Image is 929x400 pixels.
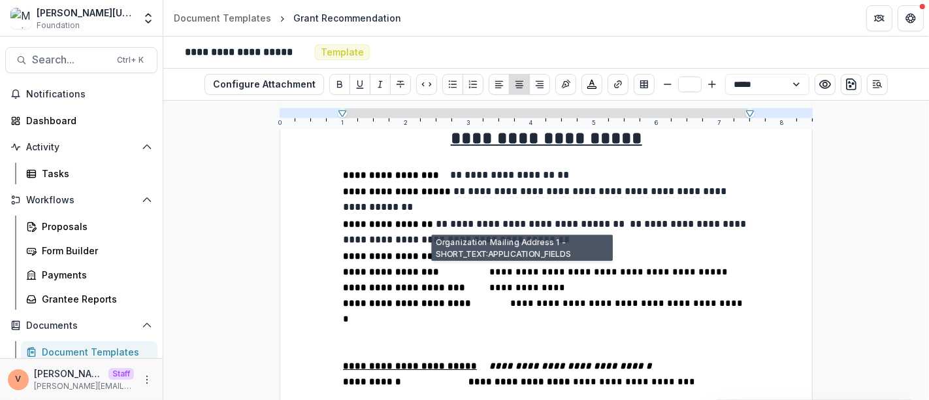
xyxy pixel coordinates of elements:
[489,74,510,95] button: Align Left
[509,74,530,95] button: Align Center
[293,11,401,25] div: Grant Recommendation
[21,163,157,184] a: Tasks
[139,5,157,31] button: Open entity switcher
[21,341,157,363] a: Document Templates
[841,74,862,95] button: download-word
[329,74,350,95] button: Bold
[169,8,406,27] nav: breadcrumb
[10,8,31,29] img: Mimi Washington Starrett Workflow Sandbox
[204,74,324,95] button: Configure Attachment
[866,5,892,31] button: Partners
[42,220,147,233] div: Proposals
[108,368,134,380] p: Staff
[5,110,157,131] a: Dashboard
[169,8,276,27] a: Document Templates
[42,167,147,180] div: Tasks
[37,20,80,31] span: Foundation
[704,76,720,92] button: Bigger
[26,320,137,331] span: Documents
[42,345,147,359] div: Document Templates
[34,367,103,380] p: [PERSON_NAME]
[5,47,157,73] button: Search...
[581,74,602,95] button: Choose font color
[21,216,157,237] a: Proposals
[26,195,137,206] span: Workflows
[815,74,836,95] button: Preview preview-doc.pdf
[5,315,157,336] button: Open Documents
[350,74,370,95] button: Underline
[42,292,147,306] div: Grantee Reports
[21,264,157,286] a: Payments
[416,74,437,95] button: Code
[114,53,146,67] div: Ctrl + K
[174,11,271,25] div: Document Templates
[898,5,924,31] button: Get Help
[139,372,155,388] button: More
[634,74,655,95] button: Insert Table
[42,244,147,258] div: Form Builder
[21,240,157,261] a: Form Builder
[16,375,22,384] div: Venkat
[37,6,134,20] div: [PERSON_NAME][US_STATE] [PERSON_NAME] Workflow Sandbox
[26,142,137,153] span: Activity
[32,54,109,66] span: Search...
[463,74,483,95] button: Ordered List
[26,114,147,127] div: Dashboard
[5,84,157,105] button: Notifications
[608,74,628,95] button: Create link
[867,74,888,95] button: Open Editor Sidebar
[21,288,157,310] a: Grantee Reports
[26,89,152,100] span: Notifications
[321,47,364,58] span: Template
[34,380,134,392] p: [PERSON_NAME][EMAIL_ADDRESS][DOMAIN_NAME]
[370,74,391,95] button: Italicize
[5,137,157,158] button: Open Activity
[390,74,411,95] button: Strike
[555,74,576,95] button: Insert Signature
[529,74,550,95] button: Align Right
[660,76,676,92] button: Smaller
[5,190,157,210] button: Open Workflows
[442,74,463,95] button: Bullet List
[42,268,147,282] div: Payments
